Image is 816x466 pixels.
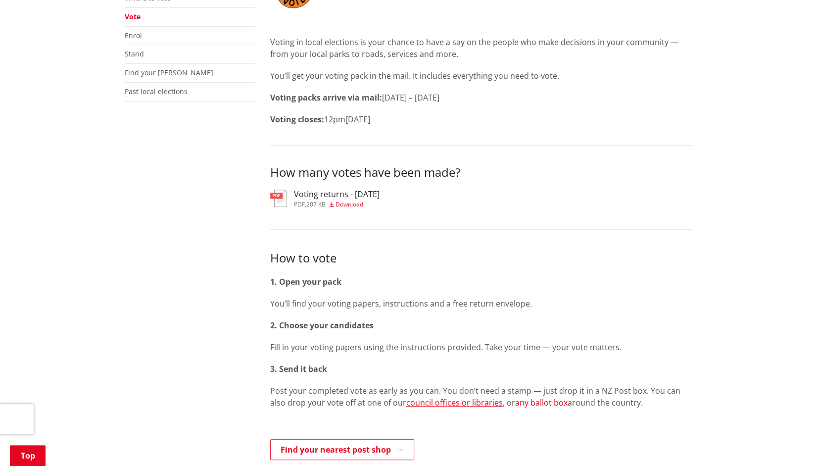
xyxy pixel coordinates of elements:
img: document-pdf.svg [270,190,287,207]
h3: How many votes have been made? [270,165,692,180]
strong: 3. Send it back [270,363,327,374]
span: You’ll find your voting papers, instructions and a free return envelope. [270,298,532,309]
a: Find your nearest post shop [270,439,414,460]
p: You’ll get your voting pack in the mail. It includes everything you need to vote. [270,70,692,82]
span: Download [336,200,363,208]
a: Stand [125,49,144,58]
a: Enrol [125,31,142,40]
strong: 1. Open your pack [270,276,341,287]
span: 207 KB [306,200,326,208]
strong: 2. Choose your candidates [270,320,374,331]
a: Past local elections [125,87,188,96]
a: Find your [PERSON_NAME] [125,68,213,77]
p: Post your completed vote as early as you can. You don’t need a stamp — just drop it in a NZ Post ... [270,385,692,409]
strong: Voting packs arrive via mail: [270,92,382,103]
p: Fill in your voting papers using the instructions provided. Take your time — your vote matters. [270,341,692,353]
div: , [294,202,380,207]
strong: Voting closes: [270,114,324,125]
span: pdf [294,200,305,208]
p: Voting in local elections is your chance to have a say on the people who make decisions in your c... [270,36,692,60]
a: any ballot box [515,397,568,408]
a: Top [10,445,46,466]
p: [DATE] – [DATE] [270,92,692,104]
span: 12pm[DATE] [324,114,370,125]
h3: Voting returns - [DATE] [294,190,380,199]
iframe: Messenger Launcher [770,424,806,460]
a: Voting returns - [DATE] pdf,207 KB Download [270,190,380,207]
a: Vote [125,12,141,21]
h3: How to vote [270,250,692,266]
a: council offices or libraries [406,397,503,408]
